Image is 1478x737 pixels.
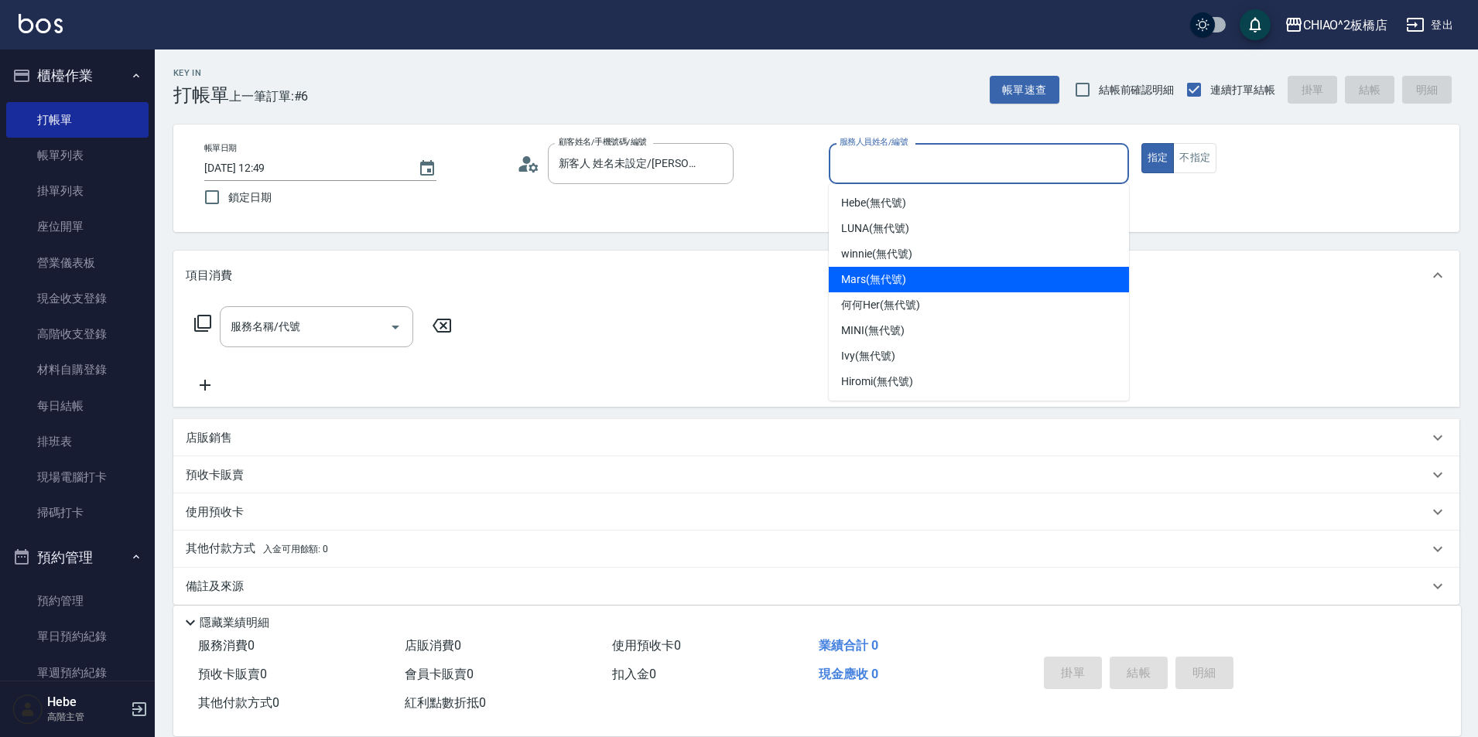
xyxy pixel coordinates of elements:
[6,138,149,173] a: 帳單列表
[263,544,329,554] span: 入金可用餘額: 0
[1173,143,1216,173] button: 不指定
[1099,82,1175,98] span: 結帳前確認明細
[6,209,149,244] a: 座位開單
[198,667,267,681] span: 預收卡販賣 0
[1141,143,1175,173] button: 指定
[405,638,461,653] span: 店販消費 0
[841,348,895,364] span: Ivy (無代號)
[6,583,149,619] a: 預約管理
[173,531,1459,568] div: 其他付款方式入金可用餘額: 0
[383,315,408,339] button: Open
[405,695,486,710] span: 紅利點數折抵 0
[173,456,1459,493] div: 預收卡販賣
[6,316,149,352] a: 高階收支登錄
[173,84,229,106] h3: 打帳單
[6,56,149,96] button: 櫃檯作業
[198,695,279,710] span: 其他付款方式 0
[228,189,272,206] span: 鎖定日期
[819,638,878,653] span: 業績合計 0
[1400,11,1459,39] button: 登出
[6,281,149,316] a: 現金收支登錄
[47,710,126,724] p: 高階主管
[6,495,149,531] a: 掃碼打卡
[1303,15,1388,35] div: CHIAO^2板橋店
[200,615,269,631] p: 隱藏業績明細
[186,541,328,558] p: 其他付款方式
[819,667,878,681] span: 現金應收 0
[173,568,1459,605] div: 備註及來源
[1210,82,1275,98] span: 連續打單結帳
[612,638,681,653] span: 使用預收卡 0
[6,245,149,281] a: 營業儀表板
[186,430,232,446] p: 店販銷售
[841,322,905,339] span: MINI (無代號)
[409,150,446,187] button: Choose date, selected date is 2025-09-07
[6,102,149,138] a: 打帳單
[990,76,1059,104] button: 帳單速查
[6,619,149,654] a: 單日預約紀錄
[12,694,43,725] img: Person
[841,195,906,211] span: Hebe (無代號)
[841,246,912,262] span: winnie (無代號)
[6,537,149,578] button: 預約管理
[198,638,255,653] span: 服務消費 0
[6,173,149,209] a: 掛單列表
[840,136,908,148] label: 服務人員姓名/編號
[204,155,402,181] input: YYYY/MM/DD hh:mm
[1278,9,1394,41] button: CHIAO^2板橋店
[173,68,229,78] h2: Key In
[841,220,909,237] span: LUNA (無代號)
[6,459,149,495] a: 現場電腦打卡
[229,87,309,106] span: 上一筆訂單:#6
[405,667,474,681] span: 會員卡販賣 0
[1240,9,1271,40] button: save
[6,352,149,387] a: 材料自購登錄
[173,419,1459,456] div: 店販銷售
[6,655,149,691] a: 單週預約紀錄
[47,694,126,710] h5: Hebe
[186,504,244,520] p: 使用預收卡
[559,136,647,148] label: 顧客姓名/手機號碼/編號
[173,493,1459,531] div: 使用預收卡
[19,14,63,33] img: Logo
[612,667,656,681] span: 扣入金 0
[204,142,237,154] label: 帳單日期
[841,297,920,313] span: 何何Her (無代號)
[841,374,912,390] span: Hiromi (無代號)
[186,467,244,483] p: 預收卡販賣
[841,271,906,288] span: Mars (無代號)
[6,388,149,424] a: 每日結帳
[6,424,149,459] a: 排班表
[173,251,1459,300] div: 項目消費
[186,268,232,284] p: 項目消費
[186,578,244,595] p: 備註及來源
